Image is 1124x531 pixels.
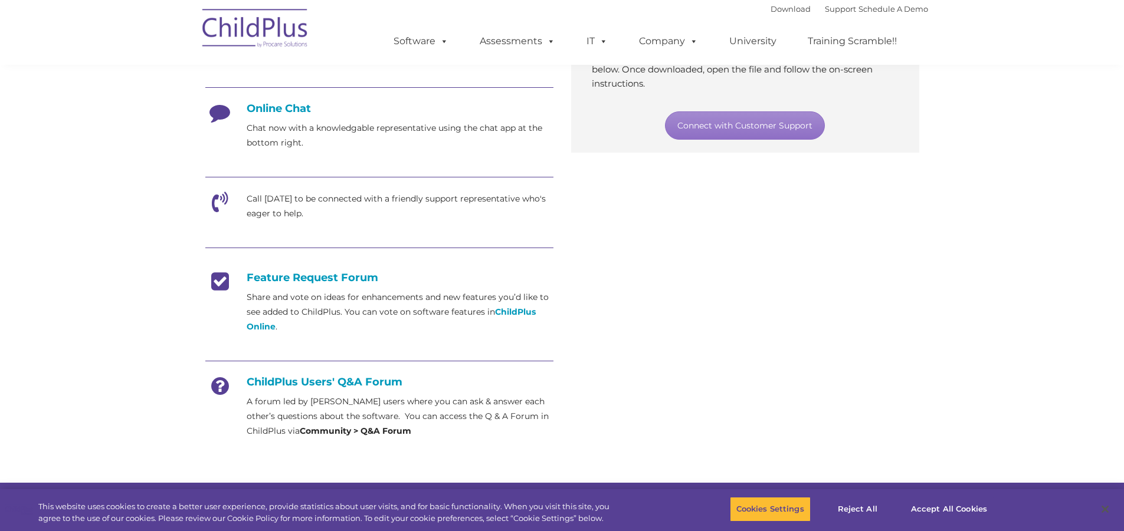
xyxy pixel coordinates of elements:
[247,121,553,150] p: Chat now with a knowledgable representative using the chat app at the bottom right.
[247,394,553,438] p: A forum led by [PERSON_NAME] users where you can ask & answer each other’s questions about the so...
[205,102,553,115] h4: Online Chat
[825,4,856,14] a: Support
[1092,496,1118,522] button: Close
[821,497,894,522] button: Reject All
[575,29,620,53] a: IT
[247,306,536,332] a: ChildPlus Online
[905,497,994,522] button: Accept All Cookies
[205,375,553,388] h4: ChildPlus Users' Q&A Forum
[247,290,553,334] p: Share and vote on ideas for enhancements and new features you’d like to see added to ChildPlus. Y...
[300,426,411,436] strong: Community > Q&A Forum
[247,192,553,221] p: Call [DATE] to be connected with a friendly support representative who's eager to help.
[717,29,788,53] a: University
[796,29,909,53] a: Training Scramble!!
[627,29,710,53] a: Company
[771,4,811,14] a: Download
[38,501,618,524] div: This website uses cookies to create a better user experience, provide statistics about user visit...
[205,271,553,284] h4: Feature Request Forum
[858,4,928,14] a: Schedule A Demo
[196,1,314,60] img: ChildPlus by Procare Solutions
[665,111,825,140] a: Connect with Customer Support
[730,497,811,522] button: Cookies Settings
[382,29,460,53] a: Software
[468,29,567,53] a: Assessments
[771,4,928,14] font: |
